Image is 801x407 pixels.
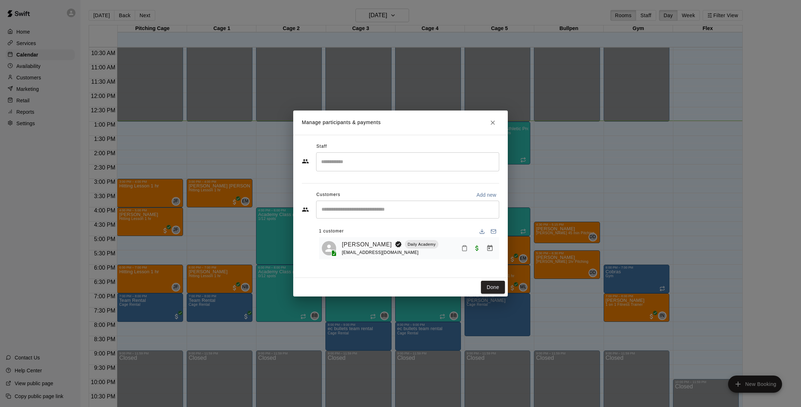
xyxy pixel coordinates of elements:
button: Manage bookings & payment [483,242,496,255]
div: Start typing to search customers... [316,201,499,219]
span: Staff [316,141,327,152]
span: 1 customer [319,226,344,237]
span: Paid with Credit [471,245,483,251]
span: [EMAIL_ADDRESS][DOMAIN_NAME] [342,250,419,255]
svg: Customers [302,206,309,213]
svg: Staff [302,158,309,165]
button: Add new [473,189,499,201]
button: Done [481,281,505,294]
button: Download list [476,226,488,237]
div: Jessica Abalos [322,241,336,255]
p: Manage participants & payments [302,119,381,126]
button: Email participants [488,226,499,237]
p: Add new [476,191,496,198]
a: [PERSON_NAME] [342,240,392,249]
button: Mark attendance [458,242,471,254]
button: Close [486,116,499,129]
svg: Booking Owner [395,241,402,248]
p: Daily Academy [408,241,436,247]
span: Customers [316,189,340,201]
div: Search staff [316,152,499,171]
